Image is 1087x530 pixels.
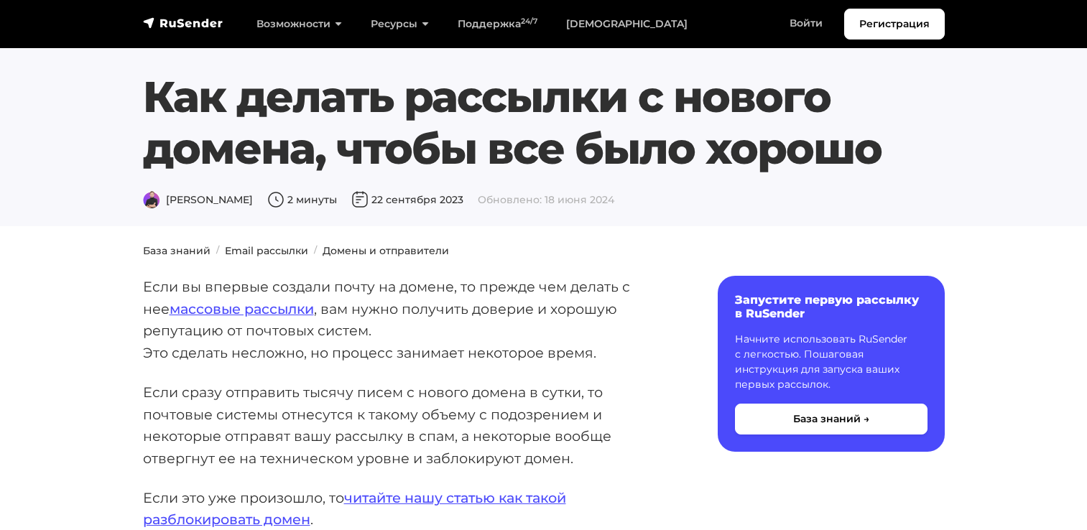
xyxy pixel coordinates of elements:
[552,9,702,39] a: [DEMOGRAPHIC_DATA]
[323,244,449,257] a: Домены и отправители
[143,16,223,30] img: RuSender
[735,293,928,320] h6: Запустите первую рассылку в RuSender
[356,9,443,39] a: Ресурсы
[267,191,285,208] img: Время чтения
[351,191,369,208] img: Дата публикации
[143,381,672,470] p: Если сразу отправить тысячу писем с нового домена в сутки, то почтовые системы отнесутся к такому...
[478,193,614,206] span: Обновлено: 18 июня 2024
[242,9,356,39] a: Возможности
[143,193,253,206] span: [PERSON_NAME]
[143,71,945,175] h1: Как делать рассылки с нового домена, чтобы все было хорошо
[844,9,945,39] a: Регистрация
[718,276,945,452] a: Запустите первую рассылку в RuSender Начните использовать RuSender с легкостью. Пошаговая инструк...
[225,244,308,257] a: Email рассылки
[143,276,672,364] p: Если вы впервые создали почту на домене, то прежде чем делать с нее , вам нужно получить доверие ...
[735,332,928,392] p: Начните использовать RuSender с легкостью. Пошаговая инструкция для запуска ваших первых рассылок.
[775,9,837,38] a: Войти
[143,244,211,257] a: База знаний
[351,193,463,206] span: 22 сентября 2023
[143,489,566,529] a: читайте нашу статью как такой разблокировать домен
[735,404,928,434] button: База знаний →
[267,193,337,206] span: 2 минуты
[170,300,314,317] a: массовые рассылки
[134,243,953,259] nav: breadcrumb
[443,9,552,39] a: Поддержка24/7
[521,17,537,26] sup: 24/7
